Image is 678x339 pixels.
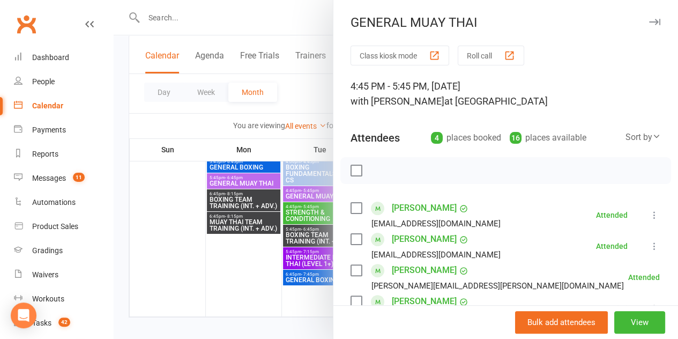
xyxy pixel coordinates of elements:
[73,173,85,182] span: 11
[625,130,661,144] div: Sort by
[614,311,665,334] button: View
[14,263,113,287] a: Waivers
[14,190,113,215] a: Automations
[32,270,58,279] div: Waivers
[32,77,55,86] div: People
[14,239,113,263] a: Gradings
[32,198,76,207] div: Automations
[32,53,69,62] div: Dashboard
[392,200,457,217] a: [PERSON_NAME]
[392,231,457,248] a: [PERSON_NAME]
[14,94,113,118] a: Calendar
[596,242,628,250] div: Attended
[11,303,36,328] div: Open Intercom Messenger
[14,70,113,94] a: People
[351,79,661,109] div: 4:45 PM - 5:45 PM, [DATE]
[392,262,457,279] a: [PERSON_NAME]
[14,142,113,166] a: Reports
[58,318,70,327] span: 42
[14,166,113,190] a: Messages 11
[510,130,586,145] div: places available
[14,118,113,142] a: Payments
[14,311,113,335] a: Tasks 42
[371,279,624,293] div: [PERSON_NAME][EMAIL_ADDRESS][PERSON_NAME][DOMAIN_NAME]
[14,215,113,239] a: Product Sales
[14,46,113,70] a: Dashboard
[32,294,64,303] div: Workouts
[596,211,628,219] div: Attended
[14,287,113,311] a: Workouts
[32,319,51,327] div: Tasks
[32,246,63,255] div: Gradings
[32,126,66,134] div: Payments
[351,46,449,65] button: Class kiosk mode
[333,15,678,30] div: GENERAL MUAY THAI
[351,130,400,145] div: Attendees
[458,46,524,65] button: Roll call
[431,130,501,145] div: places booked
[431,132,443,144] div: 4
[32,101,63,110] div: Calendar
[371,217,501,231] div: [EMAIL_ADDRESS][DOMAIN_NAME]
[32,150,58,158] div: Reports
[510,132,521,144] div: 16
[444,95,548,107] span: at [GEOGRAPHIC_DATA]
[371,248,501,262] div: [EMAIL_ADDRESS][DOMAIN_NAME]
[392,293,457,310] a: [PERSON_NAME]
[13,11,40,38] a: Clubworx
[515,311,608,334] button: Bulk add attendees
[628,274,660,281] div: Attended
[32,174,66,182] div: Messages
[351,95,444,107] span: with [PERSON_NAME]
[32,222,78,231] div: Product Sales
